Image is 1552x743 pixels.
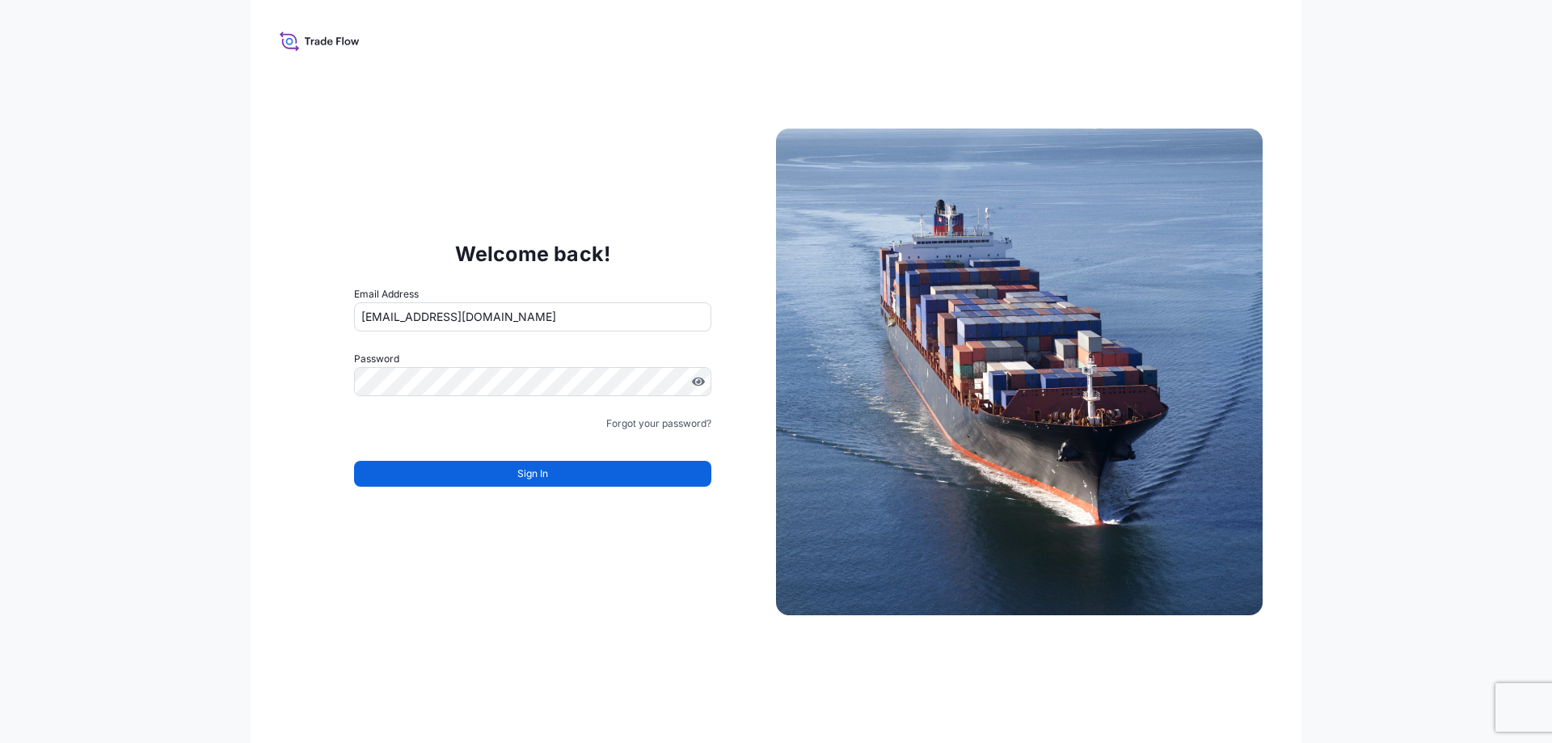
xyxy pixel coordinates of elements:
[354,302,711,331] input: example@gmail.com
[354,351,711,367] label: Password
[354,286,419,302] label: Email Address
[606,416,711,432] a: Forgot your password?
[517,466,548,482] span: Sign In
[354,461,711,487] button: Sign In
[455,241,611,267] p: Welcome back!
[776,129,1263,615] img: Ship illustration
[692,375,705,388] button: Show password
